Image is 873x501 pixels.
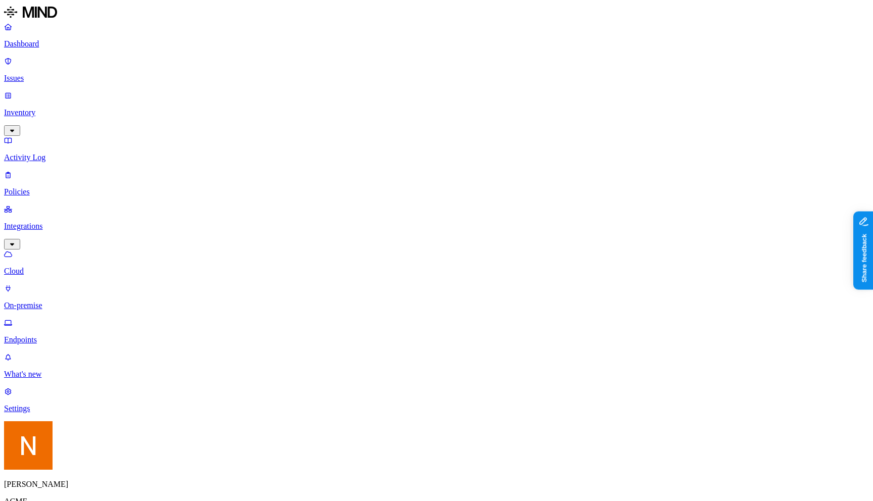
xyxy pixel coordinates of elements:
p: Inventory [4,108,869,117]
a: Endpoints [4,318,869,344]
a: Settings [4,387,869,413]
p: On-premise [4,301,869,310]
a: Integrations [4,205,869,248]
a: On-premise [4,284,869,310]
a: MIND [4,4,869,22]
p: Policies [4,187,869,196]
a: Activity Log [4,136,869,162]
a: What's new [4,353,869,379]
a: Issues [4,57,869,83]
img: MIND [4,4,57,20]
p: Cloud [4,267,869,276]
a: Policies [4,170,869,196]
p: What's new [4,370,869,379]
p: Endpoints [4,335,869,344]
a: Dashboard [4,22,869,48]
p: Settings [4,404,869,413]
p: Integrations [4,222,869,231]
p: Activity Log [4,153,869,162]
p: Issues [4,74,869,83]
p: Dashboard [4,39,869,48]
a: Cloud [4,249,869,276]
img: Nitai Mishary [4,421,53,470]
a: Inventory [4,91,869,134]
